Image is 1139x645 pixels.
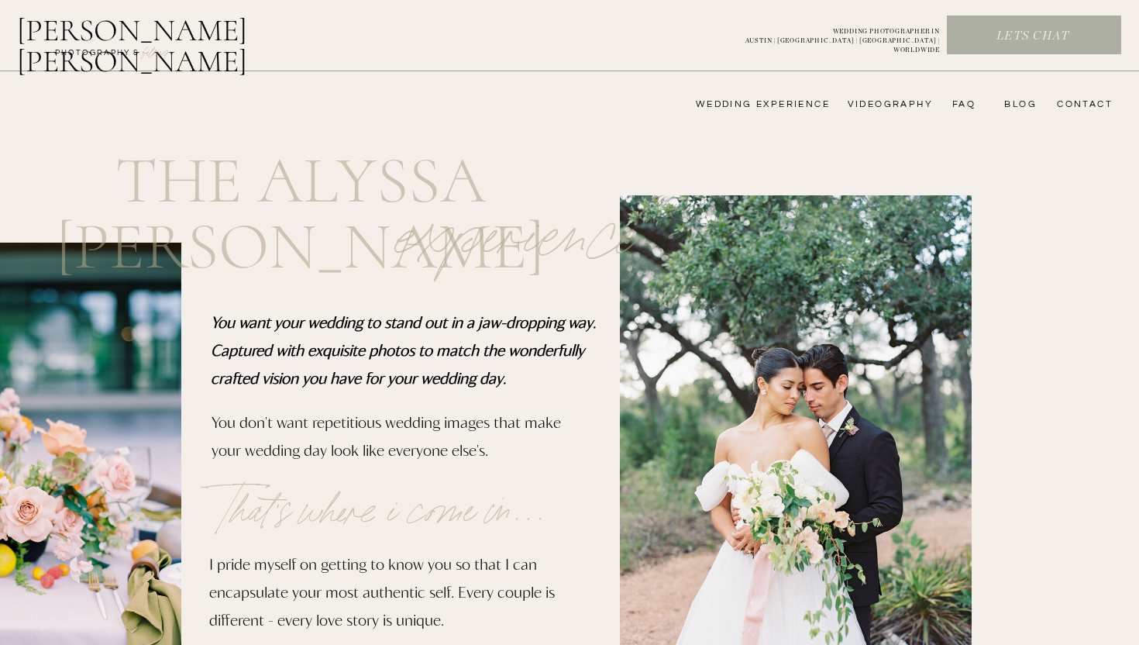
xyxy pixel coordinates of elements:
[211,312,596,387] b: You want your wedding to stand out in a jaw-dropping way. Captured with exquisite photos to match...
[212,408,585,478] p: You don't want repetitious wedding images that make your wedding day look like everyone else's.
[46,47,148,66] a: photography &
[212,460,598,570] p: That's where i come in...
[1052,98,1113,111] a: CONTACT
[127,42,184,60] a: FILMs
[720,27,940,44] p: WEDDING PHOTOGRAPHER IN AUSTIN | [GEOGRAPHIC_DATA] | [GEOGRAPHIC_DATA] | WORLDWIDE
[999,98,1037,111] a: bLog
[720,27,940,44] a: WEDDING PHOTOGRAPHER INAUSTIN | [GEOGRAPHIC_DATA] | [GEOGRAPHIC_DATA] | WORLDWIDE
[674,98,830,111] a: wedding experience
[843,98,933,111] a: videography
[948,28,1118,45] a: Lets chat
[17,15,328,52] a: [PERSON_NAME] [PERSON_NAME]
[945,98,976,111] a: FAQ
